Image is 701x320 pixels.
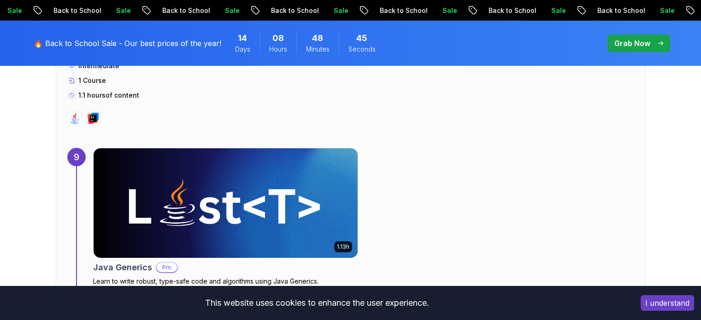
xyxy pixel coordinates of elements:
p: Back to School [583,6,646,15]
p: Sale [102,6,131,15]
p: Learn to write robust, type-safe code and algorithms using Java Generics. [93,277,358,286]
p: Pro [157,263,177,272]
span: 1 Course [78,76,106,84]
p: 🔥 Back to School Sale - Our best prices of the year! [34,38,221,49]
p: Back to School [257,6,319,15]
p: 1.1 hours of content [78,91,139,100]
span: Days [235,45,250,54]
p: Sale [319,6,349,15]
p: intermediate [78,61,119,70]
p: Back to School [39,6,102,15]
img: intellij logo [88,113,99,124]
a: Java Generics card1.13hJava GenericsProLearn to write robust, type-safe code and algorithms using... [93,148,358,286]
button: Accept cookies [641,295,694,311]
span: 14 Days [238,32,247,45]
img: java logo [69,113,80,124]
span: 45 Seconds [356,32,367,45]
span: Seconds [348,45,376,54]
div: This website uses cookies to enhance the user experience. [7,293,627,313]
span: 48 Minutes [312,32,323,45]
span: 8 Hours [272,32,284,45]
h2: Java Generics [93,261,152,274]
p: 1.13h [337,243,349,250]
p: Sale [428,6,458,15]
p: Back to School [148,6,211,15]
span: Minutes [306,45,330,54]
p: Sale [537,6,566,15]
img: Java Generics card [94,148,358,258]
p: Grab Now [614,38,650,49]
span: Hours [269,45,287,54]
p: Back to School [365,6,428,15]
p: Sale [646,6,675,15]
div: 9 [67,148,86,166]
p: Back to School [474,6,537,15]
p: Sale [211,6,240,15]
